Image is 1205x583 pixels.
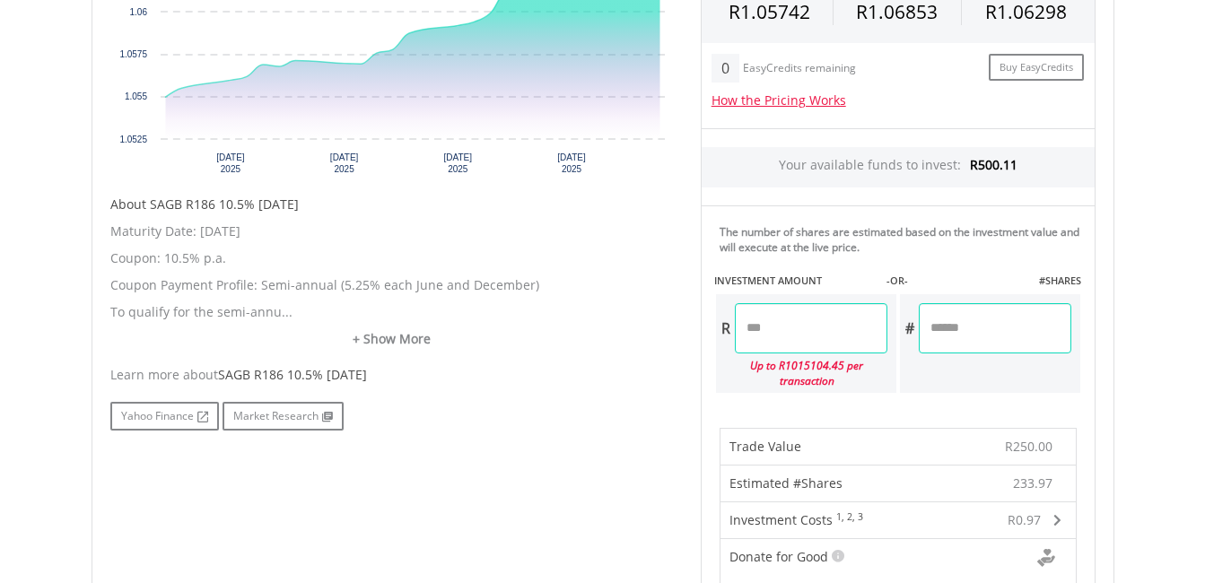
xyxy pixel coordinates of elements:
label: #SHARES [1039,274,1081,288]
img: Donte For Good [1037,549,1055,567]
div: R [716,303,735,353]
label: INVESTMENT AMOUNT [714,274,822,288]
a: Buy EasyCredits [989,54,1084,82]
text: 1.06 [129,7,147,17]
div: Up to R1015104.45 per transaction [716,353,887,393]
text: [DATE] 2025 [329,152,358,174]
p: To qualify for the semi-annu... [110,303,674,321]
p: Coupon Payment Profile: Semi-annual (5.25% each June and December) [110,276,674,294]
text: [DATE] 2025 [216,152,245,174]
a: How the Pricing Works [712,91,846,109]
span: R0.97 [1008,511,1041,528]
p: Coupon: 10.5% p.a. [110,249,674,267]
span: 233.97 [1013,474,1052,492]
h5: About SAGB R186 10.5% [DATE] [110,196,674,213]
span: Estimated #Shares [729,474,843,492]
a: + Show More [110,330,674,348]
div: Your available funds to invest: [702,147,1095,187]
p: Maturity Date: [DATE] [110,222,674,240]
a: Market Research [223,402,344,431]
a: Yahoo Finance [110,402,219,431]
span: Trade Value [729,438,801,455]
div: The number of shares are estimated based on the investment value and will execute at the live price. [720,224,1087,255]
div: EasyCredits remaining [743,62,856,77]
text: [DATE] 2025 [443,152,472,174]
div: # [900,303,919,353]
text: 1.0525 [119,135,147,144]
span: Donate for Good [729,548,828,565]
text: [DATE] 2025 [557,152,586,174]
label: -OR- [886,274,908,288]
span: SAGB R186 10.5% [DATE] [218,366,367,383]
div: Learn more about [110,366,674,384]
span: R500.11 [970,156,1017,173]
div: 0 [712,54,739,83]
span: Investment Costs [729,511,833,528]
text: 1.055 [124,91,146,101]
text: 1.0575 [119,49,147,59]
sup: 1, 2, 3 [836,510,863,523]
span: R250.00 [1005,438,1052,455]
